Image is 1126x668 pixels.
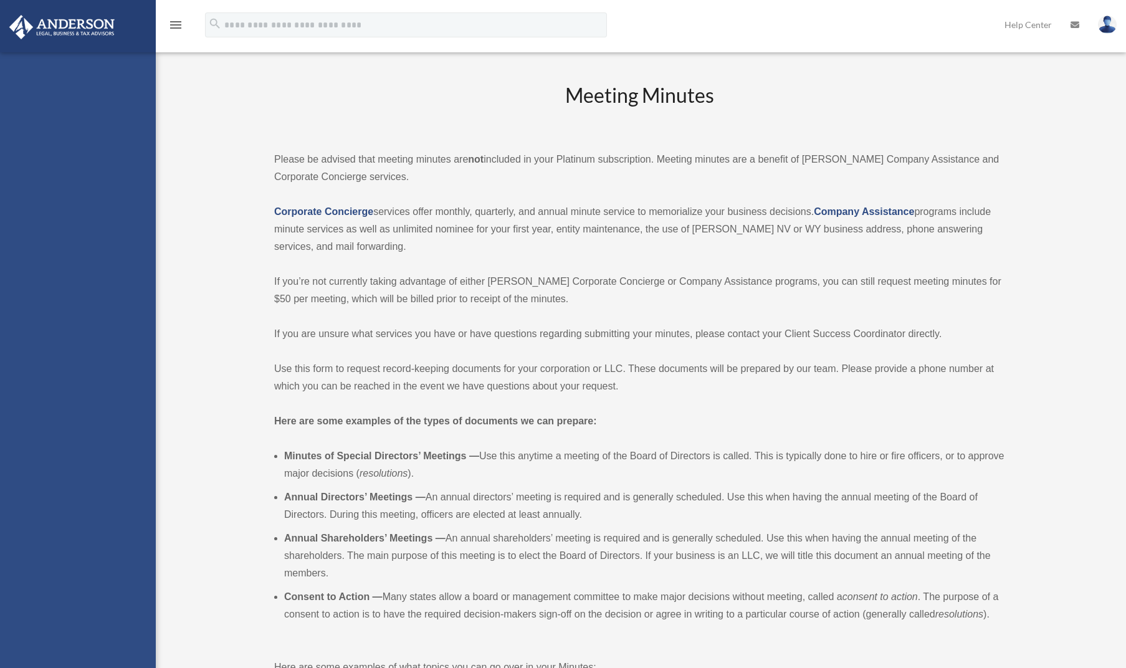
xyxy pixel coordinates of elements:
b: Annual Shareholders’ Meetings — [284,533,446,543]
p: If you’re not currently taking advantage of either [PERSON_NAME] Corporate Concierge or Company A... [274,273,1004,308]
i: search [208,17,222,31]
li: Use this anytime a meeting of the Board of Directors is called. This is typically done to hire or... [284,447,1004,482]
p: services offer monthly, quarterly, and annual minute service to memorialize your business decisio... [274,203,1004,255]
li: An annual directors’ meeting is required and is generally scheduled. Use this when having the ann... [284,489,1004,523]
a: Corporate Concierge [274,206,373,217]
p: If you are unsure what services you have or have questions regarding submitting your minutes, ple... [274,325,1004,343]
em: action [891,591,918,602]
img: User Pic [1098,16,1117,34]
img: Anderson Advisors Platinum Portal [6,15,118,39]
b: Consent to Action — [284,591,383,602]
em: resolutions [360,468,408,479]
h2: Meeting Minutes [274,82,1004,133]
b: Annual Directors’ Meetings — [284,492,426,502]
i: menu [168,17,183,32]
strong: not [468,154,484,165]
p: Please be advised that meeting minutes are included in your Platinum subscription. Meeting minute... [274,151,1004,186]
em: consent to [842,591,889,602]
p: Use this form to request record-keeping documents for your corporation or LLC. These documents wi... [274,360,1004,395]
a: Company Assistance [814,206,914,217]
strong: Here are some examples of the types of documents we can prepare: [274,416,597,426]
a: menu [168,22,183,32]
b: Minutes of Special Directors’ Meetings — [284,451,479,461]
em: resolutions [935,609,983,619]
li: An annual shareholders’ meeting is required and is generally scheduled. Use this when having the ... [284,530,1004,582]
li: Many states allow a board or management committee to make major decisions without meeting, called... [284,588,1004,623]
